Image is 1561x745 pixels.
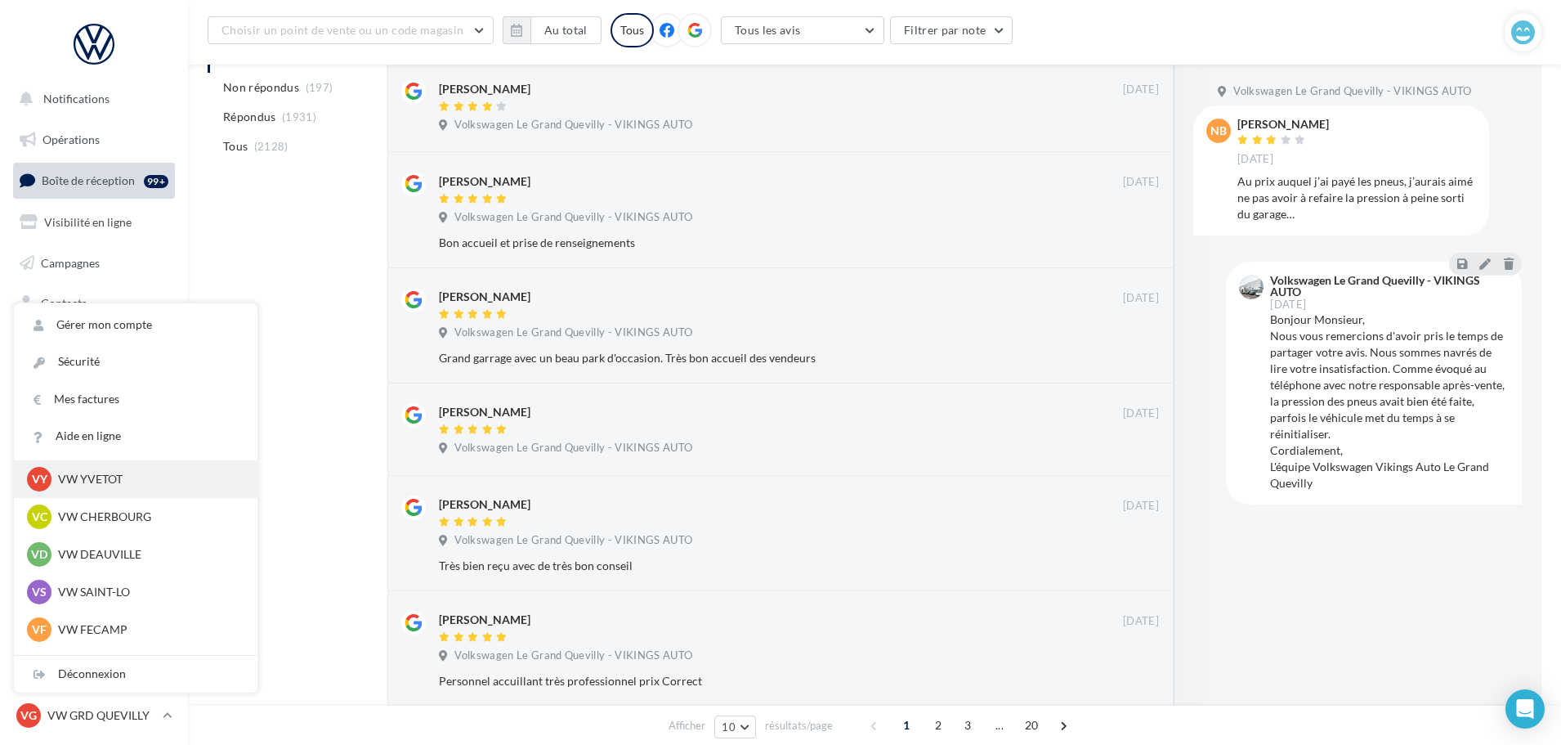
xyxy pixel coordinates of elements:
span: Volkswagen Le Grand Quevilly - VIKINGS AUTO [454,533,692,548]
div: Grand garrage avec un beau park d'occasion. Très bon accueil des vendeurs [439,350,1053,366]
p: VW DEAUVILLE [58,546,238,563]
a: Sécurité [14,343,257,380]
span: (197) [306,81,333,94]
button: Au total [503,16,602,44]
span: Tous [223,138,248,155]
div: [PERSON_NAME] [439,496,530,513]
span: VF [32,622,47,638]
span: Visibilité en ligne [44,215,132,229]
span: VG [20,707,37,724]
div: Très bien reçu avec de très bon conseil [439,558,1053,574]
span: [DATE] [1123,406,1159,421]
span: Tous les avis [735,23,801,37]
a: Opérations [10,123,178,157]
span: Répondus [223,109,276,125]
div: [PERSON_NAME] [439,173,530,190]
a: Campagnes DataOnDemand [10,463,178,511]
a: Visibilité en ligne [10,205,178,240]
div: 99+ [144,175,168,188]
span: [DATE] [1123,175,1159,190]
span: 10 [722,720,736,734]
div: Volkswagen Le Grand Quevilly - VIKINGS AUTO [1270,275,1505,298]
span: Contacts [41,296,87,310]
span: [DATE] [1123,614,1159,629]
span: (1931) [282,110,316,123]
span: 3 [955,712,981,738]
span: VY [32,471,47,487]
span: Notifications [43,92,110,105]
div: [PERSON_NAME] [439,404,530,420]
span: 1 [893,712,919,738]
p: VW FECAMP [58,622,238,638]
div: Personnel accuillant très professionnel prix Correct [439,673,1053,689]
button: Filtrer par note [890,16,1013,44]
button: 10 [714,716,756,738]
span: 2 [925,712,951,738]
span: NB [1210,123,1227,139]
span: VS [32,584,47,600]
span: ... [986,712,1013,738]
span: VC [32,509,47,525]
span: 20 [1018,712,1045,738]
div: [PERSON_NAME] [439,612,530,628]
a: Boîte de réception99+ [10,163,178,198]
span: Campagnes [41,255,100,269]
span: Non répondus [223,79,299,96]
span: [DATE] [1270,299,1306,310]
a: Aide en ligne [14,418,257,455]
span: Opérations [42,132,100,146]
div: [PERSON_NAME] [439,289,530,305]
div: Déconnexion [14,656,257,693]
span: Afficher [669,718,705,734]
div: Bon accueil et prise de renseignements [439,235,1053,251]
div: Open Intercom Messenger [1505,689,1545,729]
span: Volkswagen Le Grand Quevilly - VIKINGS AUTO [454,210,692,225]
span: Volkswagen Le Grand Quevilly - VIKINGS AUTO [454,649,692,663]
span: Volkswagen Le Grand Quevilly - VIKINGS AUTO [454,441,692,456]
div: Au prix auquel j’ai payé les pneus, j’aurais aimé ne pas avoir à refaire la pression à peine sort... [1237,173,1476,222]
a: PLV et print personnalisable [10,408,178,456]
a: Campagnes [10,246,178,280]
span: [DATE] [1237,152,1273,167]
span: (2128) [254,140,288,153]
a: Contacts [10,286,178,321]
span: Volkswagen Le Grand Quevilly - VIKINGS AUTO [454,118,692,132]
div: Tous [611,13,654,47]
button: Au total [530,16,602,44]
div: Bonjour Monsieur, Nous vous remercions d'avoir pris le temps de partager votre avis. Nous sommes ... [1270,312,1509,491]
a: Gérer mon compte [14,307,257,343]
span: [DATE] [1123,83,1159,97]
button: Tous les avis [721,16,884,44]
span: Choisir un point de vente ou un code magasin [221,23,463,37]
a: Médiathèque [10,327,178,361]
span: Volkswagen Le Grand Quevilly - VIKINGS AUTO [1233,84,1471,99]
p: VW SAINT-LO [58,584,238,600]
a: VG VW GRD QUEVILLY [13,700,175,731]
span: VD [31,546,47,563]
a: Calendrier [10,368,178,402]
span: Volkswagen Le Grand Quevilly - VIKINGS AUTO [454,325,692,340]
div: [PERSON_NAME] [439,81,530,97]
button: Choisir un point de vente ou un code magasin [208,16,494,44]
p: VW CHERBOURG [58,509,238,525]
span: Boîte de réception [42,173,135,187]
span: [DATE] [1123,291,1159,306]
p: VW GRD QUEVILLY [47,707,156,724]
span: [DATE] [1123,499,1159,514]
div: [PERSON_NAME] [1237,119,1329,130]
button: Notifications [10,82,172,116]
a: Mes factures [14,381,257,418]
p: VW YVETOT [58,471,238,487]
span: résultats/page [765,718,833,734]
